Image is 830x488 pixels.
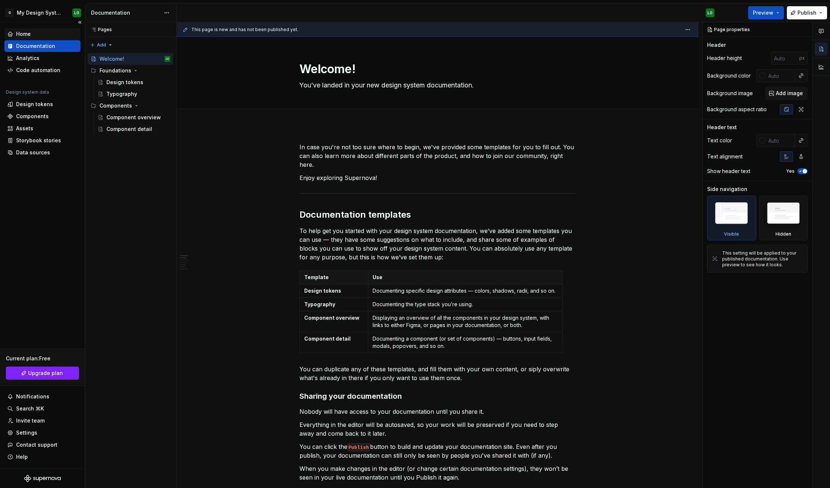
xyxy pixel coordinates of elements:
[786,168,795,174] label: Yes
[707,168,750,175] div: Show header text
[16,393,49,400] div: Notifications
[74,10,79,16] div: LO
[304,315,359,321] strong: Component overview
[799,55,805,61] p: px
[6,367,79,380] button: Upgrade plan
[16,441,57,448] div: Contact support
[299,420,576,438] p: Everything in the editor will be autosaved, so your work will be preserved if you need to step aw...
[776,90,803,97] span: Add image
[765,87,808,100] button: Add image
[16,67,60,74] div: Code automation
[75,17,85,27] button: Collapse sidebar
[99,67,131,74] div: Foundations
[16,113,49,120] div: Components
[707,153,743,160] div: Text alignment
[707,137,732,144] div: Text color
[16,125,33,132] div: Assets
[4,64,80,76] a: Code automation
[6,355,79,362] div: Current plan : Free
[797,9,816,16] span: Publish
[707,55,742,62] div: Header height
[304,301,335,307] strong: Typography
[1,5,83,20] button: GMy Design SystemLO
[88,53,173,135] div: Page tree
[16,405,44,412] div: Search ⌘K
[28,369,63,377] span: Upgrade plan
[191,27,298,33] span: This page is new and has not been published yet.
[4,40,80,52] a: Documentation
[347,443,370,451] code: Publish
[106,125,152,133] div: Component detail
[99,102,132,109] div: Components
[4,427,80,439] a: Settings
[88,27,112,33] div: Pages
[707,90,753,97] div: Background image
[166,55,169,63] div: LO
[4,110,80,122] a: Components
[91,9,160,16] div: Documentation
[707,196,756,240] div: Visible
[304,288,341,294] strong: Design tokens
[5,8,14,17] div: G
[771,52,799,65] input: Auto
[88,53,173,65] a: Welcome!LO
[373,274,558,281] p: Use
[765,69,795,82] input: Auto
[4,451,80,463] button: Help
[6,89,49,95] div: Design system data
[787,6,827,19] button: Publish
[707,185,747,193] div: Side navigation
[88,40,115,50] button: Add
[707,124,737,131] div: Header text
[304,335,351,342] strong: Component detail
[299,442,576,460] p: You can click the button to build and update your documentation site. Even after you publish, you...
[373,314,558,329] p: Displaying an overview of all the components in your design system, with links to either Figma, o...
[16,55,39,62] div: Analytics
[16,30,31,38] div: Home
[88,100,173,112] div: Components
[24,475,61,482] svg: Supernova Logo
[4,147,80,158] a: Data sources
[708,10,713,16] div: LO
[299,209,576,221] h2: Documentation templates
[373,335,558,350] p: Documenting a component (or set of components) — buttons, input fields, modals, popovers, and so on.
[16,42,55,50] div: Documentation
[759,196,808,240] div: Hidden
[95,88,173,100] a: Typography
[95,112,173,123] a: Component overview
[97,42,106,48] span: Add
[748,6,784,19] button: Preview
[106,114,161,121] div: Component overview
[4,98,80,110] a: Design tokens
[753,9,773,16] span: Preview
[707,106,767,113] div: Background aspect ratio
[299,391,576,401] h3: Sharing your documentation
[722,250,803,268] div: This setting will be applied to your published documentation. Use preview to see how it looks.
[106,79,143,86] div: Design tokens
[17,9,64,16] div: My Design System
[4,123,80,134] a: Assets
[16,417,45,424] div: Invite team
[16,149,50,156] div: Data sources
[95,123,173,135] a: Component detail
[4,439,80,451] button: Contact support
[95,76,173,88] a: Design tokens
[299,365,576,382] p: You can duplicate any of these templates, and fill them with your own content, or siply overwrite...
[299,407,576,416] p: Nobody will have access to your documentation until you share it.
[4,391,80,402] button: Notifications
[299,143,576,169] p: In case you're not too sure where to begin, we've provided some templates for you to fill out. Yo...
[16,137,61,144] div: Storybook stories
[88,65,173,76] div: Foundations
[707,72,751,79] div: Background color
[16,429,37,436] div: Settings
[4,403,80,414] button: Search ⌘K
[304,274,363,281] p: Template
[298,60,574,78] textarea: Welcome!
[4,52,80,64] a: Analytics
[707,41,726,49] div: Header
[776,231,791,237] div: Hidden
[99,55,124,63] div: Welcome!
[299,226,576,262] p: To help get you started with your design system documentation, we’ve added some templates you can...
[4,415,80,427] a: Invite team
[299,464,576,482] p: When you make changes in the editor (or change certain documentation settings), they won’t be see...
